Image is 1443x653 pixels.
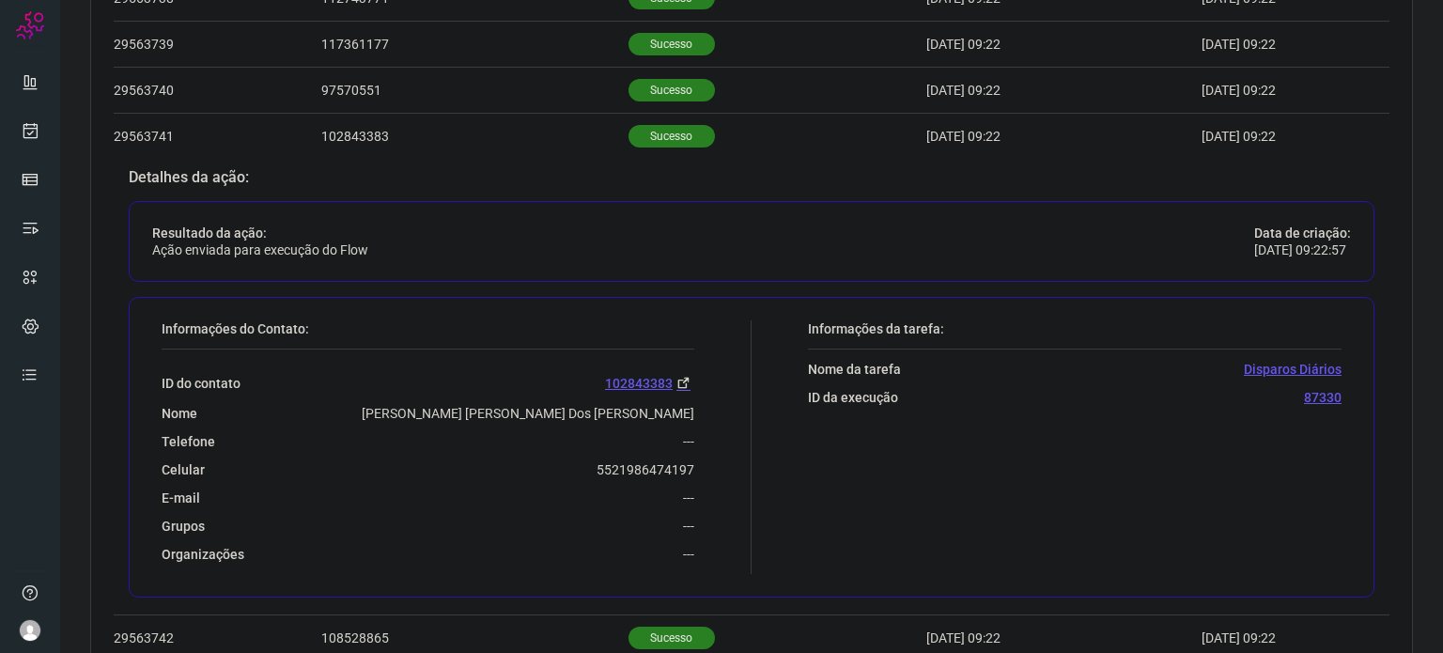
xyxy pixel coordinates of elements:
td: 29563741 [114,113,321,159]
p: --- [683,518,694,535]
p: Sucesso [628,125,715,148]
p: Sucesso [628,627,715,649]
a: 102843383 [605,372,694,394]
p: E-mail [162,490,200,506]
td: 29563740 [114,67,321,113]
p: [DATE] 09:22:57 [1254,241,1351,258]
img: avatar-user-boy.jpg [19,619,41,642]
p: Informações do Contato: [162,320,694,337]
td: [DATE] 09:22 [926,113,1202,159]
td: 102843383 [321,113,628,159]
p: --- [683,546,694,563]
p: --- [683,490,694,506]
td: 29563739 [114,21,321,67]
p: Informações da tarefa: [808,320,1342,337]
p: Sucesso [628,33,715,55]
p: Disparos Diários [1244,361,1342,378]
td: 117361177 [321,21,628,67]
p: Nome da tarefa [808,361,901,378]
td: [DATE] 09:22 [926,67,1202,113]
td: [DATE] 09:22 [926,21,1202,67]
p: Organizações [162,546,244,563]
p: Resultado da ação: [152,225,368,241]
td: 97570551 [321,67,628,113]
p: Grupos [162,518,205,535]
img: Logo [16,11,44,39]
p: ID da execução [808,389,898,406]
td: [DATE] 09:22 [1202,67,1333,113]
p: Sucesso [628,79,715,101]
p: Data de criação: [1254,225,1351,241]
p: --- [683,433,694,450]
p: Ação enviada para execução do Flow [152,241,368,258]
p: Telefone [162,433,215,450]
p: Detalhes da ação: [129,169,1374,186]
p: 5521986474197 [597,461,694,478]
p: Celular [162,461,205,478]
p: ID do contato [162,375,240,392]
p: 87330 [1304,389,1342,406]
p: [PERSON_NAME] [PERSON_NAME] Dos [PERSON_NAME] [362,405,694,422]
p: Nome [162,405,197,422]
td: [DATE] 09:22 [1202,21,1333,67]
td: [DATE] 09:22 [1202,113,1333,159]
